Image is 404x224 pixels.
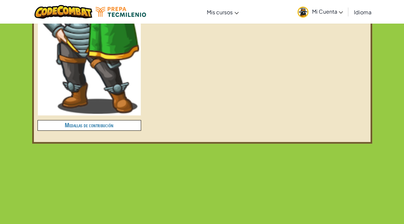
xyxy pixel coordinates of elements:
[203,3,242,21] a: Mis cursos
[312,8,343,15] span: Mi Cuenta
[207,9,233,16] span: Mis cursos
[350,3,374,21] a: Idioma
[354,9,371,16] span: Idioma
[96,7,146,17] img: Tecmilenio logo
[294,1,346,22] a: Mi Cuenta
[38,120,141,130] h4: Medallas de contribución
[35,5,93,19] img: CodeCombat logo
[297,7,308,18] img: avatar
